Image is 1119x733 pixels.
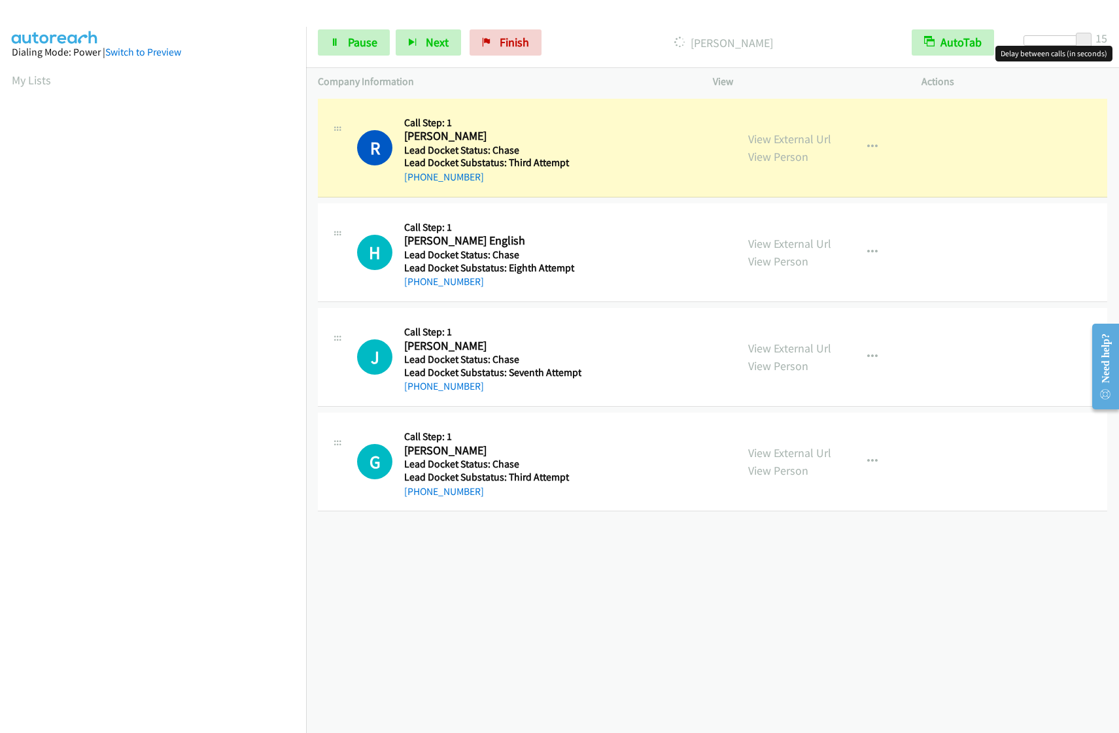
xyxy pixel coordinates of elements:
iframe: Dialpad [12,101,306,722]
div: Dialing Mode: Power | [12,44,294,60]
span: Pause [348,35,377,50]
p: View [713,74,899,90]
p: Company Information [318,74,689,90]
h5: Lead Docket Status: Chase [404,144,578,157]
h5: Call Step: 1 [404,430,578,443]
a: View External Url [748,131,831,146]
div: 15 [1095,29,1107,47]
h5: Lead Docket Status: Chase [404,248,578,262]
h5: Lead Docket Status: Chase [404,353,581,366]
h5: Call Step: 1 [404,116,578,129]
h5: Lead Docket Substatus: Eighth Attempt [404,262,578,275]
a: View Person [748,254,808,269]
a: [PHONE_NUMBER] [404,171,484,183]
h2: [PERSON_NAME] [404,129,578,144]
span: Finish [500,35,529,50]
a: My Lists [12,73,51,88]
button: AutoTab [912,29,994,56]
button: Next [396,29,461,56]
a: Switch to Preview [105,46,181,58]
a: [PHONE_NUMBER] [404,485,484,498]
a: View Person [748,463,808,478]
a: View External Url [748,341,831,356]
h5: Lead Docket Substatus: Seventh Attempt [404,366,581,379]
div: The call is yet to be attempted [357,444,392,479]
a: View External Url [748,236,831,251]
div: The call is yet to be attempted [357,339,392,375]
div: Delay between calls (in seconds) [995,46,1112,61]
div: The call is yet to be attempted [357,235,392,270]
h1: J [357,339,392,375]
a: [PHONE_NUMBER] [404,380,484,392]
h2: [PERSON_NAME] [404,339,578,354]
h1: R [357,130,392,165]
h5: Call Step: 1 [404,221,578,234]
a: Finish [470,29,542,56]
a: View Person [748,358,808,373]
h5: Lead Docket Substatus: Third Attempt [404,156,578,169]
p: [PERSON_NAME] [559,34,888,52]
h1: H [357,235,392,270]
a: View Person [748,149,808,164]
a: Pause [318,29,390,56]
h2: [PERSON_NAME] [404,443,578,458]
span: Next [426,35,449,50]
h5: Call Step: 1 [404,326,581,339]
iframe: Resource Center [1081,315,1119,418]
a: [PHONE_NUMBER] [404,275,484,288]
p: Actions [921,74,1107,90]
h1: G [357,444,392,479]
h5: Lead Docket Substatus: Third Attempt [404,471,578,484]
a: View External Url [748,445,831,460]
h5: Lead Docket Status: Chase [404,458,578,471]
h2: [PERSON_NAME] English [404,233,578,248]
